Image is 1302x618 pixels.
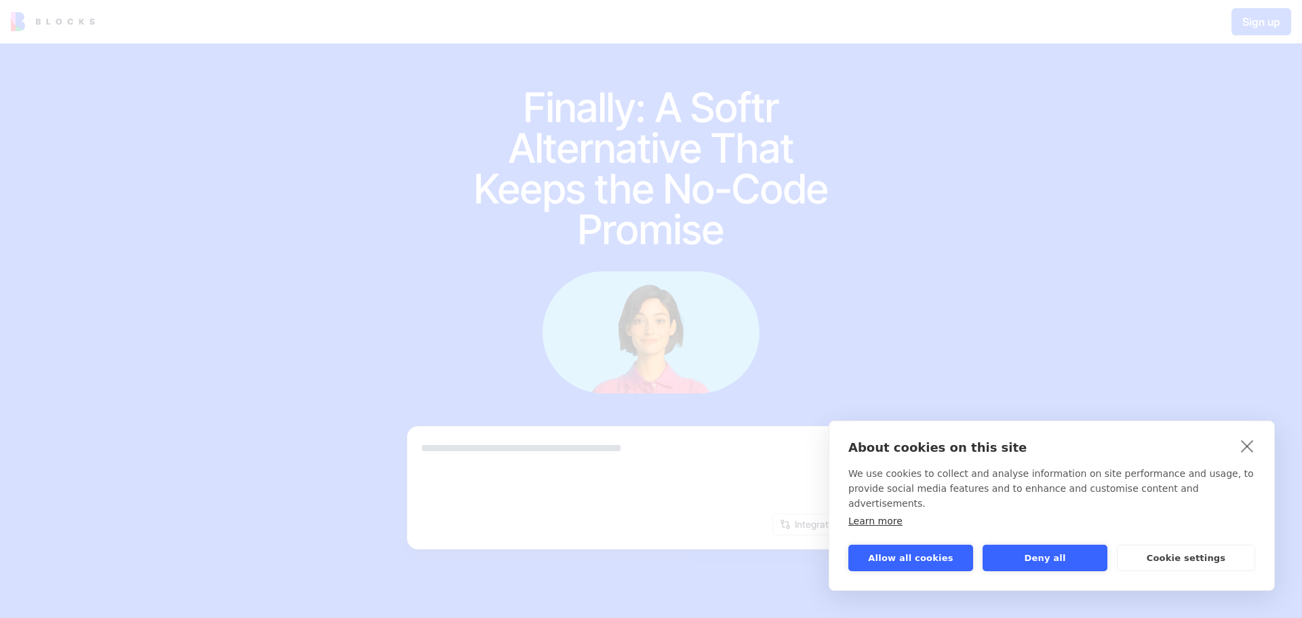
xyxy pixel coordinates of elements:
[1237,435,1258,457] a: close
[983,545,1107,571] button: Deny all
[1117,545,1255,571] button: Cookie settings
[848,466,1255,511] p: We use cookies to collect and analyse information on site performance and usage, to provide socia...
[848,516,903,526] a: Learn more
[848,545,973,571] button: Allow all cookies
[848,440,1027,455] strong: About cookies on this site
